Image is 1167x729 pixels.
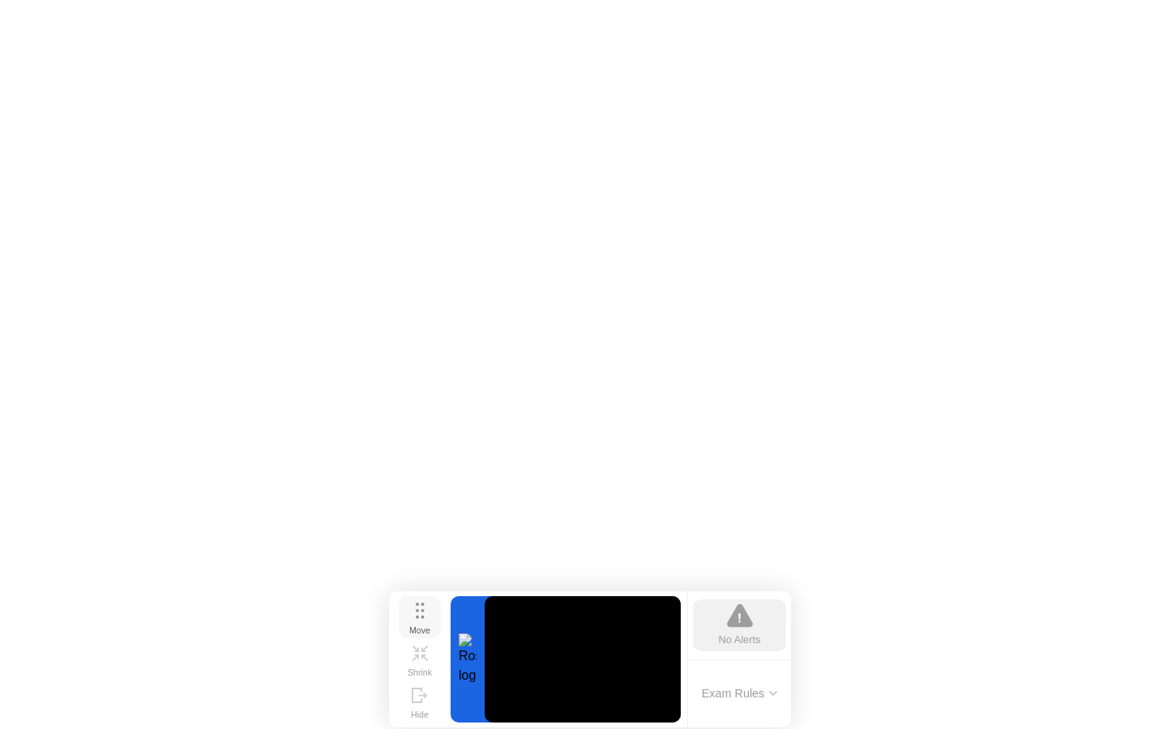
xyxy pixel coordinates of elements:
button: Move [399,596,441,638]
div: Shrink [408,667,432,677]
div: Move [409,625,430,635]
button: Exam Rules [697,686,783,701]
div: No Alerts [719,632,761,647]
button: Shrink [399,638,441,680]
div: Hide [411,710,429,719]
button: Hide [399,680,441,723]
